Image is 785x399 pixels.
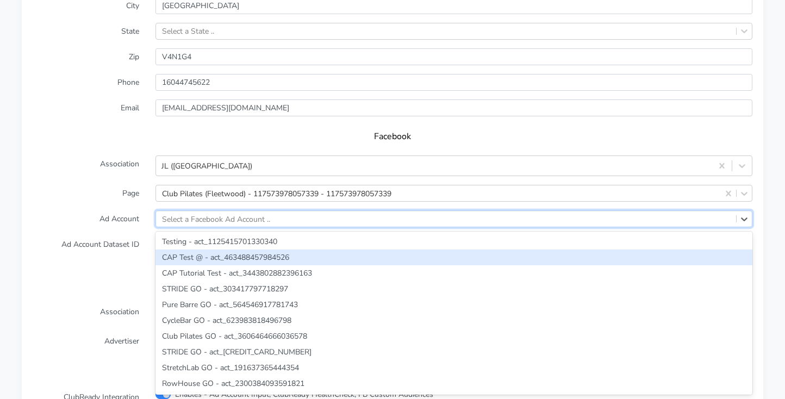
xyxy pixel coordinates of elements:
[24,99,147,116] label: Email
[43,365,742,375] h5: Settings
[24,236,147,264] label: Ad Account Dataset ID
[24,74,147,91] label: Phone
[155,344,752,360] div: STRIDE GO - act_[CREDIT_CARD_NUMBER]
[155,265,752,281] div: CAP Tutorial Test - act_3443802882396163
[24,48,147,65] label: Zip
[155,74,752,91] input: Enter phone ...
[155,99,752,116] input: Enter Email ...
[155,281,752,297] div: STRIDE GO - act_303417797718297
[162,213,270,225] div: Select a Facebook Ad Account ..
[24,210,147,227] label: Ad Account
[24,23,147,40] label: State
[155,328,752,344] div: Club Pilates GO - act_3606464666036578
[155,297,752,313] div: Pure Barre GO - act_564546917781743
[24,185,147,202] label: Page
[162,188,391,199] div: Club Pilates (Fleetwood) - 117573978057339 - 117573978057339
[24,155,147,176] label: Association
[24,333,147,350] label: Advertiser
[161,160,252,172] div: JL ([GEOGRAPHIC_DATA])
[43,279,742,290] h5: TikTok
[155,234,752,250] div: Testing - act_1125415701330340
[24,303,147,324] label: Association
[155,48,752,65] input: Enter Zip ..
[155,360,752,376] div: StretchLab GO - act_191637365444354
[43,132,742,142] h5: Facebook
[162,26,214,37] div: Select a State ..
[155,250,752,265] div: CAP Test @ - act_463488457984526
[155,376,752,391] div: RowHouse GO - act_2300384093591821
[155,313,752,328] div: CycleBar GO - act_623983818496798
